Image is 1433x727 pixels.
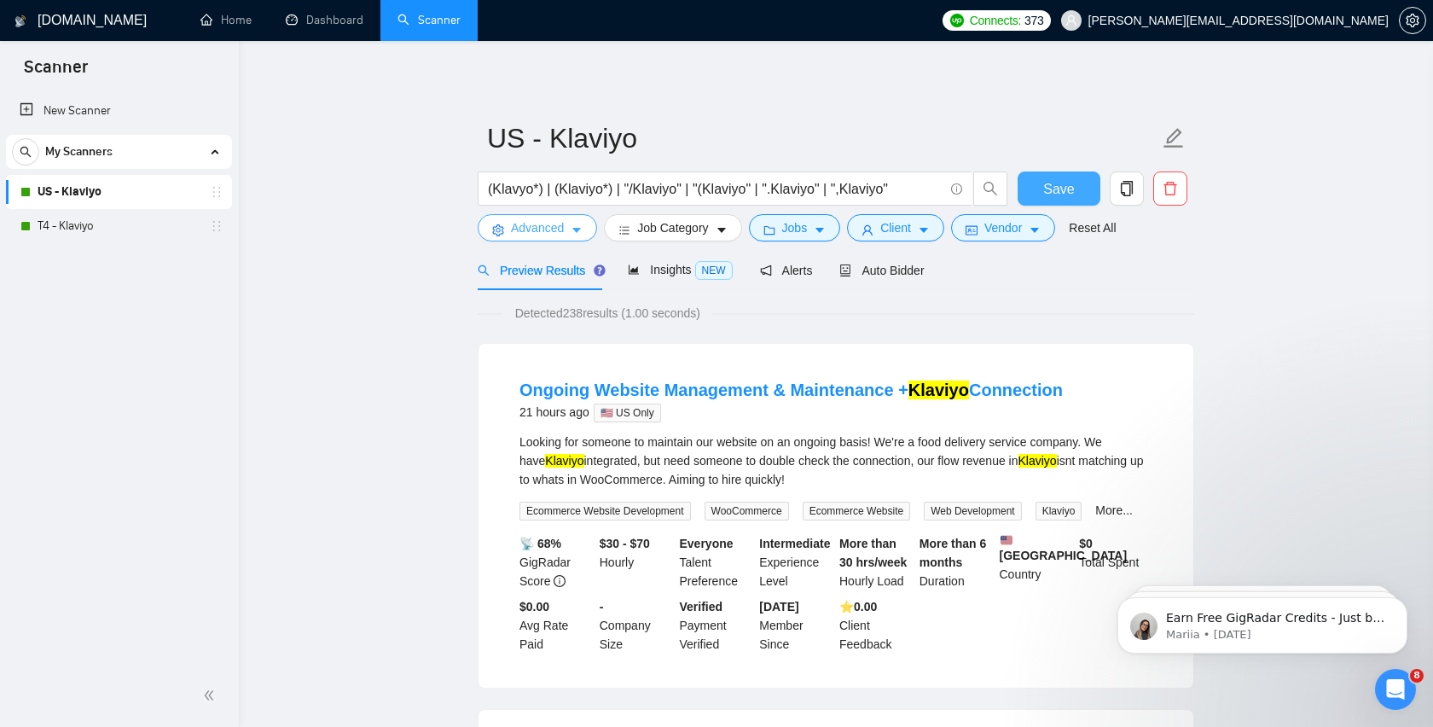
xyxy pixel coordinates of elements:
button: copy [1110,172,1144,206]
input: Scanner name... [487,117,1159,160]
iframe: Intercom live chat [1375,669,1416,710]
span: 🇺🇸 US Only [594,404,661,422]
span: Auto Bidder [839,264,924,277]
a: searchScanner [397,13,461,27]
div: Hourly Load [836,534,916,590]
mark: Klaviyo [1018,454,1057,468]
a: setting [1399,14,1426,27]
span: caret-down [814,224,826,236]
span: search [478,265,490,276]
button: delete [1153,172,1187,206]
div: Hourly [596,534,676,590]
span: Vendor [984,218,1022,237]
input: Search Freelance Jobs... [488,178,943,200]
span: Ecommerce Website Development [519,502,691,521]
b: ⭐️ 0.00 [839,600,877,614]
div: Client Feedback [836,597,916,654]
span: Klaviyo [1036,502,1082,521]
div: Talent Preference [676,534,757,590]
img: logo [15,8,26,35]
a: More... [1095,503,1133,517]
a: Reset All [1069,218,1116,237]
div: Avg Rate Paid [516,597,596,654]
div: GigRadar Score [516,534,596,590]
li: My Scanners [6,135,232,243]
button: Save [1018,172,1100,206]
div: Country [996,534,1076,590]
span: setting [1400,14,1425,27]
div: 21 hours ago [519,402,1063,422]
span: Insights [628,263,732,276]
span: area-chart [628,264,640,276]
span: My Scanners [45,135,113,169]
span: edit [1163,127,1185,149]
a: New Scanner [20,94,218,128]
div: Tooltip anchor [592,263,607,278]
b: [GEOGRAPHIC_DATA] [1000,534,1128,562]
span: idcard [966,224,978,236]
span: Web Development [924,502,1022,521]
span: notification [760,265,772,276]
button: settingAdvancedcaret-down [478,214,597,241]
a: US - Klaviyo [38,175,200,209]
span: holder [210,219,223,233]
span: copy [1111,181,1143,196]
span: double-left [203,687,220,704]
b: [DATE] [759,600,798,614]
button: idcardVendorcaret-down [951,214,1055,241]
b: $0.00 [519,600,549,614]
button: userClientcaret-down [847,214,944,241]
span: caret-down [918,224,930,236]
span: caret-down [1029,224,1041,236]
span: caret-down [716,224,728,236]
span: user [1065,15,1077,26]
div: Company Size [596,597,676,654]
a: homeHome [200,13,252,27]
span: bars [618,224,630,236]
span: Client [880,218,911,237]
span: NEW [695,261,733,280]
a: T4 - Klaviyo [38,209,200,243]
b: $ 0 [1079,537,1093,550]
a: Ongoing Website Management & Maintenance +KlaviyoConnection [519,381,1063,399]
mark: Klaviyo [908,381,969,399]
span: Connects: [970,11,1021,30]
span: delete [1154,181,1186,196]
span: Ecommerce Website [803,502,910,521]
div: Total Spent [1076,534,1156,590]
span: info-circle [951,183,962,195]
span: Advanced [511,218,564,237]
button: search [12,138,39,166]
a: dashboardDashboard [286,13,363,27]
button: setting [1399,7,1426,34]
span: robot [839,265,851,276]
li: New Scanner [6,94,232,128]
span: info-circle [554,575,566,587]
span: Preview Results [478,264,600,277]
span: caret-down [571,224,583,236]
button: folderJobscaret-down [749,214,841,241]
b: More than 30 hrs/week [839,537,907,569]
b: Everyone [680,537,734,550]
span: Save [1043,178,1074,200]
span: 8 [1410,669,1424,683]
img: upwork-logo.png [950,14,964,27]
span: WooCommerce [705,502,789,521]
span: user [862,224,873,236]
iframe: Intercom notifications message [1092,561,1433,681]
span: search [974,181,1007,196]
span: 373 [1024,11,1043,30]
b: - [600,600,604,614]
b: Verified [680,600,723,614]
b: $30 - $70 [600,537,650,550]
span: Scanner [10,55,102,90]
div: Payment Verified [676,597,757,654]
span: folder [763,224,775,236]
img: 🇺🇸 [1001,534,1012,546]
div: Member Since [756,597,836,654]
span: Detected 238 results (1.00 seconds) [503,304,712,323]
